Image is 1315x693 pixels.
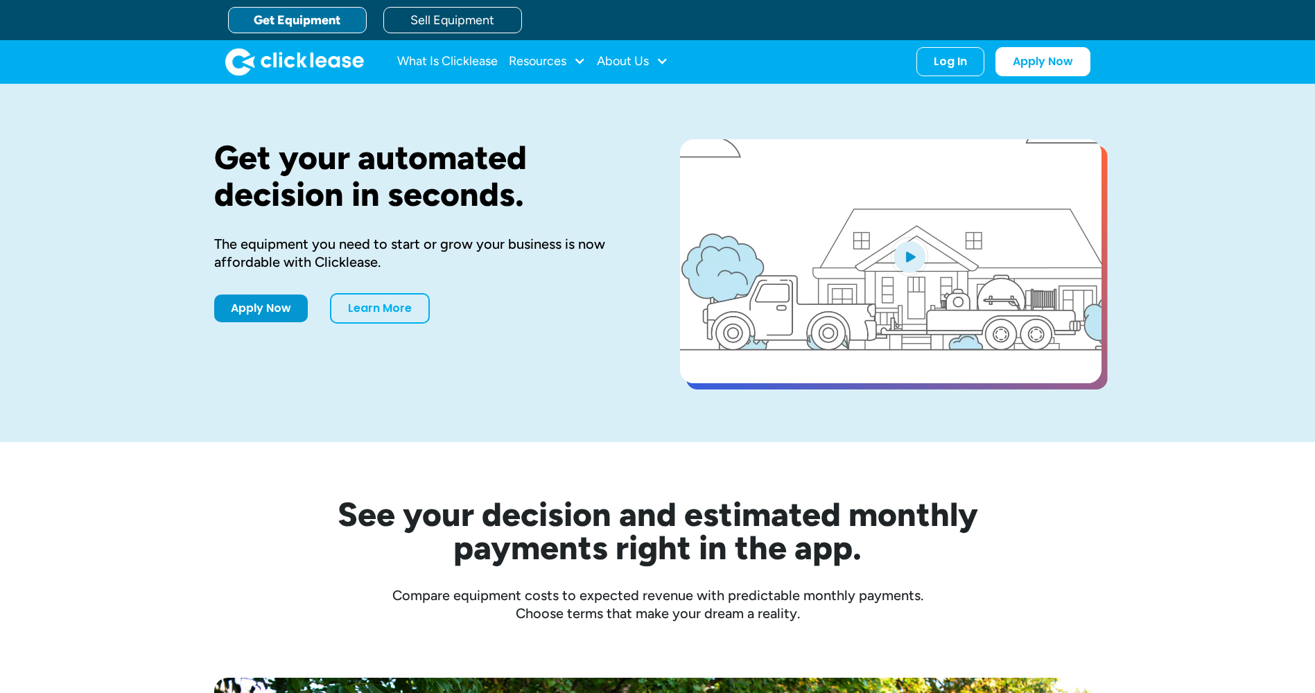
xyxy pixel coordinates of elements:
a: open lightbox [680,139,1101,383]
a: Learn More [330,293,430,324]
img: Clicklease logo [225,48,364,76]
a: home [225,48,364,76]
a: What Is Clicklease [397,48,498,76]
div: About Us [597,48,668,76]
h1: Get your automated decision in seconds. [214,139,636,213]
div: Compare equipment costs to expected revenue with predictable monthly payments. Choose terms that ... [214,586,1101,622]
img: Blue play button logo on a light blue circular background [891,237,928,276]
div: The equipment you need to start or grow your business is now affordable with Clicklease. [214,235,636,271]
div: Log In [934,55,967,69]
a: Sell Equipment [383,7,522,33]
h2: See your decision and estimated monthly payments right in the app. [270,498,1046,564]
a: Get Equipment [228,7,367,33]
a: Apply Now [995,47,1090,76]
a: Apply Now [214,295,308,322]
div: Resources [509,48,586,76]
